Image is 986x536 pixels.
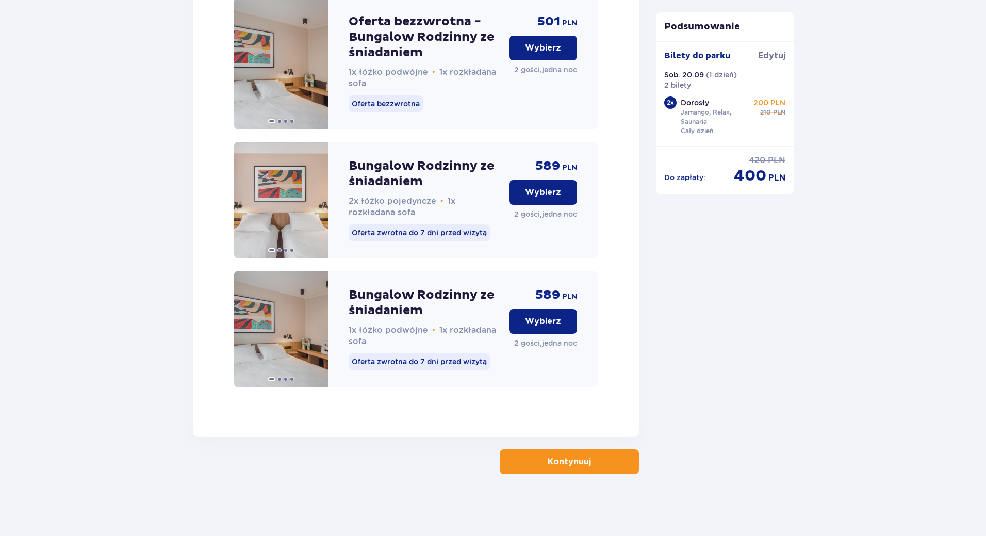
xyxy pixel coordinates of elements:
p: PLN [773,108,785,117]
span: 1x łóżko podwójne [349,325,428,335]
p: Wybierz [525,187,561,198]
p: Oferta zwrotna do 7 dni przed wizytą [349,353,490,370]
p: PLN [562,163,577,173]
p: Wybierz [525,316,561,327]
p: Jamango, Relax, Saunaria [681,108,752,126]
p: Bilety do parku [664,50,731,61]
p: Do zapłaty : [664,172,705,183]
span: 2x łóżko pojedyncze [349,196,436,206]
p: Oferta bezzwrotna - Bungalow Rodzinny ze śniadaniem [349,14,501,60]
p: 2 gości , jedna noc [514,64,577,75]
span: • [432,67,435,77]
p: PLN [562,291,577,302]
p: Kontynuuj [548,456,591,467]
p: 501 [537,14,560,29]
p: 210 [760,108,771,117]
p: Wybierz [525,42,561,54]
p: Sob. 20.09 [664,70,704,80]
button: Kontynuuj [500,449,639,474]
p: 400 [734,166,766,186]
p: Podsumowanie [656,21,794,33]
img: Bungalow Rodzinny ze śniadaniem [234,271,328,387]
button: Wybierz [509,309,577,334]
p: Bungalow Rodzinny ze śniadaniem [349,287,501,318]
p: 589 [535,158,560,174]
p: 2 bilety [664,80,691,90]
p: ( 1 dzień ) [706,70,737,80]
p: 420 [749,155,766,166]
p: Dorosły [681,98,709,108]
p: Oferta bezzwrotna [349,95,423,112]
p: 2 gości , jedna noc [514,338,577,348]
p: 2 gości , jedna noc [514,209,577,219]
img: Bungalow Rodzinny ze śniadaniem [234,142,328,258]
button: Wybierz [509,36,577,60]
span: • [440,196,443,206]
p: PLN [768,155,785,166]
p: Bungalow Rodzinny ze śniadaniem [349,158,501,189]
p: 200 PLN [753,98,785,108]
p: PLN [768,172,785,184]
p: PLN [562,18,577,28]
button: Wybierz [509,180,577,205]
span: 1x łóżko podwójne [349,67,428,77]
p: Oferta zwrotna do 7 dni przed wizytą [349,224,490,241]
div: 2 x [664,96,677,109]
a: Edytuj [758,50,785,61]
p: 589 [535,287,560,303]
p: Cały dzień [681,126,713,136]
span: • [432,325,435,335]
